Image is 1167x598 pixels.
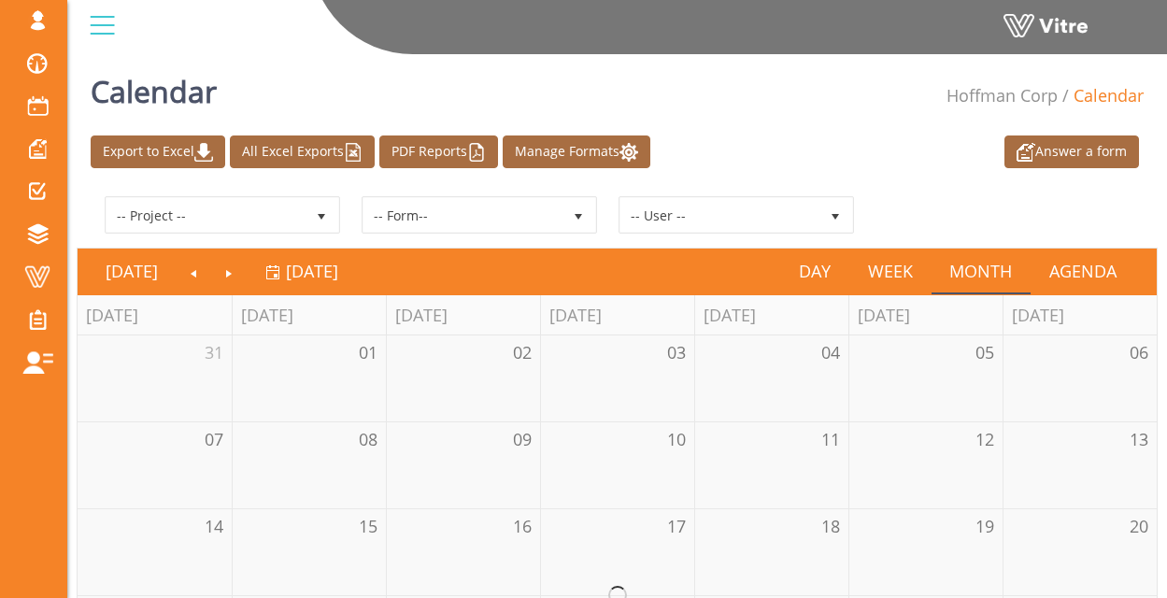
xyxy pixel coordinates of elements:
img: appointment_white2.png [1017,143,1035,162]
a: Answer a form [1004,135,1139,168]
a: PDF Reports [379,135,498,168]
th: [DATE] [78,295,232,335]
span: -- Form-- [363,198,562,232]
span: [DATE] [286,260,338,282]
a: [DATE] [87,249,177,292]
th: [DATE] [232,295,386,335]
a: Day [780,249,849,292]
img: cal_settings.png [619,143,638,162]
a: Export to Excel [91,135,225,168]
img: cal_download.png [194,143,213,162]
a: Manage Formats [503,135,650,168]
a: Agenda [1031,249,1135,292]
th: [DATE] [386,295,540,335]
a: Previous [177,249,212,292]
a: Next [211,249,247,292]
a: Hoffman Corp [946,84,1058,107]
th: [DATE] [694,295,848,335]
a: [DATE] [265,249,338,292]
h1: Calendar [91,47,217,126]
span: select [305,198,338,232]
a: Week [849,249,932,292]
li: Calendar [1058,84,1144,108]
img: cal_pdf.png [467,143,486,162]
span: select [818,198,852,232]
th: [DATE] [1003,295,1157,335]
a: All Excel Exports [230,135,375,168]
th: [DATE] [540,295,694,335]
span: -- User -- [620,198,818,232]
span: select [562,198,595,232]
a: Month [932,249,1032,292]
th: [DATE] [848,295,1003,335]
img: cal_excel.png [344,143,363,162]
span: -- Project -- [107,198,305,232]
